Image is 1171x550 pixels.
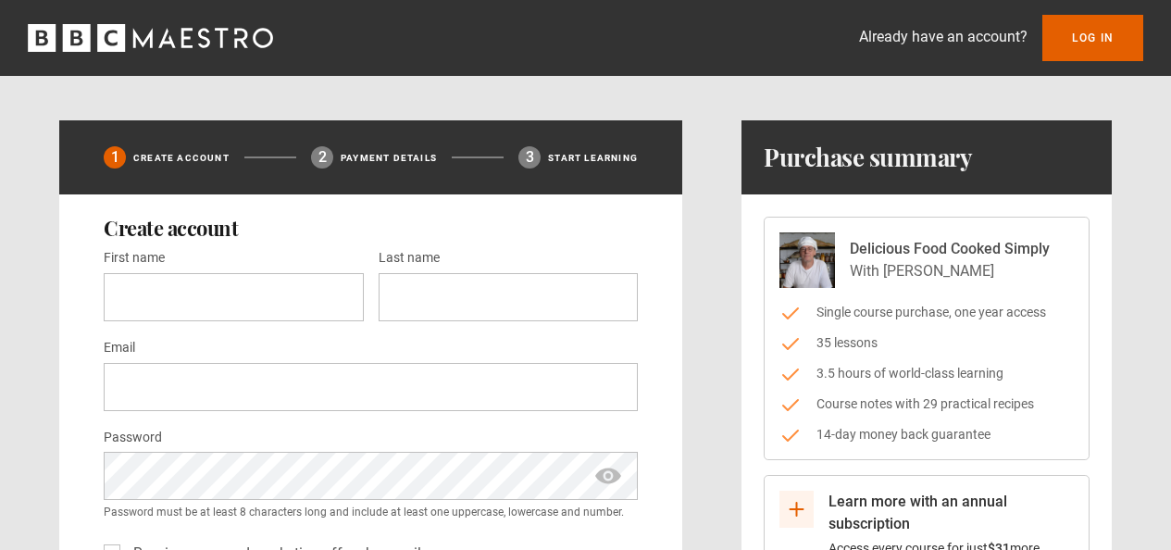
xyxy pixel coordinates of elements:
p: With [PERSON_NAME] [850,260,1050,282]
p: Delicious Food Cooked Simply [850,238,1050,260]
label: First name [104,247,165,269]
div: 2 [311,146,333,169]
p: Learn more with an annual subscription [828,491,1074,535]
li: 3.5 hours of world-class learning [779,364,1074,383]
p: Already have an account? [859,26,1028,48]
small: Password must be at least 8 characters long and include at least one uppercase, lowercase and num... [104,504,638,520]
span: show password [593,452,623,500]
p: Create Account [133,151,230,165]
div: 3 [518,146,541,169]
h2: Create account [104,217,638,239]
label: Password [104,427,162,449]
p: Payment details [341,151,437,165]
li: 14-day money back guarantee [779,425,1074,444]
h1: Purchase summary [764,143,972,172]
li: Course notes with 29 practical recipes [779,394,1074,414]
label: Last name [379,247,440,269]
a: Log In [1042,15,1143,61]
label: Email [104,337,135,359]
svg: BBC Maestro [28,24,273,52]
li: 35 lessons [779,333,1074,353]
div: 1 [104,146,126,169]
li: Single course purchase, one year access [779,303,1074,322]
p: Start learning [548,151,638,165]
